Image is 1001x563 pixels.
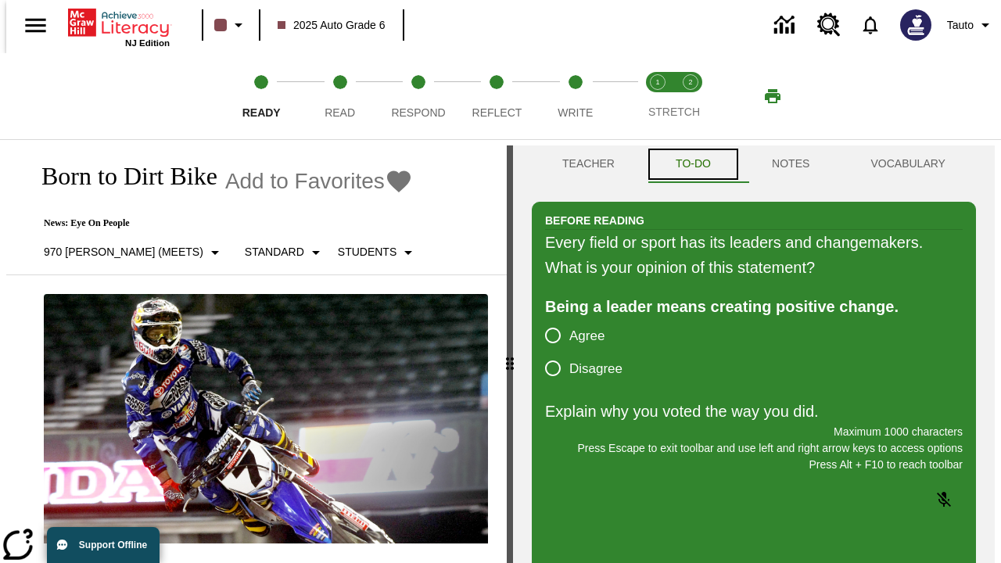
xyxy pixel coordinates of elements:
span: STRETCH [648,106,700,118]
button: Add to Favorites - Born to Dirt Bike [225,167,413,195]
div: Every field or sport has its leaders and changemakers. What is your opinion of this statement? [545,230,963,280]
button: VOCABULARY [840,145,976,183]
img: Motocross racer James Stewart flies through the air on his dirt bike. [44,294,488,544]
button: Scaffolds, Standard [239,238,332,267]
div: Instructional Panel Tabs [532,145,976,183]
text: 1 [655,78,659,86]
button: Select Lexile, 970 Lexile (Meets) [38,238,231,267]
a: Resource Center, Will open in new tab [808,4,850,46]
h2: Before Reading [545,212,644,229]
p: Maximum 1000 characters [545,424,963,440]
p: Explain why you voted the way you did. [545,399,963,424]
p: Press Alt + F10 to reach toolbar [545,457,963,473]
a: Notifications [850,5,891,45]
button: Click to activate and allow voice recognition [925,481,963,518]
button: Reflect step 4 of 5 [451,53,542,139]
button: Support Offline [47,527,160,563]
body: Explain why you voted the way you did. Maximum 1000 characters Press Alt + F10 to reach toolbar P... [6,13,228,27]
span: Respond [391,106,445,119]
button: Ready step 1 of 5 [216,53,307,139]
button: Read step 2 of 5 [294,53,385,139]
div: Being a leader means creating positive change. [545,294,963,319]
h1: Born to Dirt Bike [25,162,217,191]
span: Ready [242,106,281,119]
p: Standard [245,244,304,260]
p: Students [338,244,396,260]
div: poll [545,319,635,385]
span: Add to Favorites [225,169,385,194]
button: Write step 5 of 5 [530,53,621,139]
img: Avatar [900,9,931,41]
text: 2 [688,78,692,86]
button: NOTES [741,145,840,183]
button: Respond step 3 of 5 [373,53,464,139]
button: Select a new avatar [891,5,941,45]
span: Support Offline [79,540,147,550]
p: 970 [PERSON_NAME] (Meets) [44,244,203,260]
button: Print [748,82,798,110]
button: Open side menu [13,2,59,48]
button: Teacher [532,145,645,183]
button: Stretch Respond step 2 of 2 [668,53,713,139]
span: NJ Edition [125,38,170,48]
button: Stretch Read step 1 of 2 [635,53,680,139]
button: TO-DO [645,145,741,183]
span: Reflect [472,106,522,119]
button: Select Student [332,238,424,267]
p: News: Eye On People [25,217,424,229]
button: Profile/Settings [941,11,1001,39]
button: Class color is dark brown. Change class color [208,11,254,39]
p: Press Escape to exit toolbar and use left and right arrow keys to access options [545,440,963,457]
span: Read [325,106,355,119]
a: Data Center [765,4,808,47]
span: Agree [569,326,605,346]
span: Disagree [569,359,622,379]
span: Write [558,106,593,119]
div: Press Enter or Spacebar and then press right and left arrow keys to move the slider [507,145,513,563]
span: Tauto [947,17,974,34]
div: reading [6,145,507,555]
div: activity [513,145,995,563]
span: 2025 Auto Grade 6 [278,17,386,34]
div: Home [68,5,170,48]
